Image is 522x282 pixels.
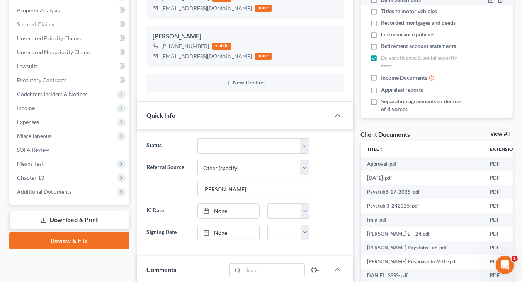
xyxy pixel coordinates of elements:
a: Titleunfold_more [367,146,384,152]
td: [PERSON_NAME] Paystubs Feb-pdf [361,241,484,254]
div: mobile [212,43,231,50]
label: Referral Source [143,160,194,197]
span: Secured Claims [17,21,54,28]
div: [PERSON_NAME] [153,32,338,41]
a: Secured Claims [11,17,129,31]
div: home [255,53,272,60]
span: Lawsuits [17,63,38,69]
input: Search... [243,264,304,277]
span: Titles to motor vehicles [381,7,437,15]
div: Client Documents [361,130,410,138]
span: SOFA Review [17,146,49,153]
span: Unsecured Nonpriority Claims [17,49,91,55]
td: Paystub 3-242025-pdf [361,199,484,213]
input: Other Referral Source [198,182,309,197]
span: Codebtors Insiders & Notices [17,91,87,97]
span: Unsecured Priority Claims [17,35,81,41]
a: Unsecured Priority Claims [11,31,129,45]
div: [PHONE_NUMBER] [161,42,209,50]
span: Comments [146,266,176,273]
td: Approval-pdf [361,157,484,171]
input: -- : -- [268,204,301,218]
div: [EMAIL_ADDRESS][DOMAIN_NAME] [161,52,252,60]
td: [PERSON_NAME] Response to MTD-pdf [361,255,484,269]
label: Signing Date [143,225,194,241]
span: Property Analysis [17,7,60,14]
iframe: Intercom live chat [496,256,514,274]
i: unfold_more [379,147,384,152]
td: Paystub3-17-2025-pdf [361,185,484,199]
a: Executory Contracts [11,73,129,87]
span: Appraisal reports [381,86,423,94]
div: home [255,5,272,12]
input: -- : -- [268,225,301,240]
a: Unsecured Nonpriority Claims [11,45,129,59]
span: Quick Info [146,112,175,119]
a: SOFA Review [11,143,129,157]
a: Property Analysis [11,3,129,17]
span: Separation agreements or decrees of divorces [381,98,468,113]
span: Chapter 13 [17,174,44,181]
span: Miscellaneous [17,132,51,139]
label: IC Date [143,203,194,219]
span: Means Test [17,160,44,167]
span: Income Documents [381,74,427,82]
span: Expenses [17,119,39,125]
td: fmla-pdf [361,213,484,227]
a: Review & File [9,232,129,249]
span: Executory Contracts [17,77,66,83]
span: 1 [512,256,518,262]
button: New Contact [153,80,338,86]
span: Retirement account statements [381,42,456,50]
td: [DATE]-pdf [361,171,484,185]
a: None [198,204,259,218]
span: Recorded mortgages and deeds [381,19,456,27]
span: Income [17,105,35,111]
span: Additional Documents [17,188,71,195]
div: [EMAIL_ADDRESS][DOMAIN_NAME] [161,4,252,12]
td: [PERSON_NAME] 2--.24.pdf [361,227,484,241]
span: Drivers license & social security card [381,54,468,69]
a: Lawsuits [11,59,129,73]
label: Status [143,138,194,154]
a: Extensionunfold_more [490,146,521,152]
span: Life insurance policies [381,31,434,38]
a: Download & Print [9,211,129,229]
a: View All [490,131,510,137]
a: None [198,225,259,240]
